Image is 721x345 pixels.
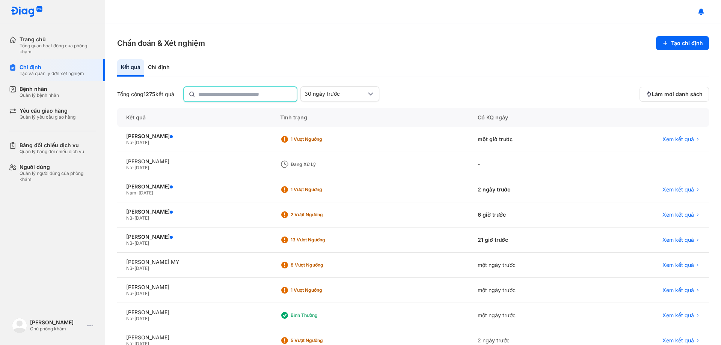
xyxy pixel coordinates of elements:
div: Quản lý yêu cầu giao hàng [20,114,75,120]
div: Tình trạng [271,108,469,127]
div: một ngày trước [469,303,589,328]
span: - [132,165,134,170]
button: Tạo chỉ định [656,36,709,50]
div: [PERSON_NAME] [126,183,262,190]
span: [DATE] [134,240,149,246]
span: [DATE] [134,291,149,296]
h3: Chẩn đoán & Xét nghiệm [117,38,205,48]
span: [DATE] [134,140,149,145]
span: [DATE] [134,265,149,271]
div: Tổng cộng kết quả [117,91,174,98]
span: Nữ [126,316,132,321]
div: [PERSON_NAME] [30,319,84,326]
div: Có KQ ngày [469,108,589,127]
div: Tổng quan hoạt động của phòng khám [20,43,96,55]
div: Quản lý người dùng của phòng khám [20,170,96,182]
span: - [132,215,134,221]
span: - [132,291,134,296]
span: Xem kết quả [662,211,694,218]
span: - [132,265,134,271]
div: Đang xử lý [291,161,351,167]
div: 6 giờ trước [469,202,589,227]
div: [PERSON_NAME] [126,309,262,316]
span: Nữ [126,265,132,271]
span: Nữ [126,215,132,221]
div: 8 Vượt ngưỡng [291,262,351,268]
div: Bình thường [291,312,351,318]
div: Chủ phòng khám [30,326,84,332]
div: Tạo và quản lý đơn xét nghiệm [20,71,84,77]
span: Xem kết quả [662,136,694,143]
span: 1275 [143,91,155,97]
div: một ngày trước [469,278,589,303]
span: Nữ [126,291,132,296]
span: Xem kết quả [662,287,694,294]
div: Chỉ định [20,64,84,71]
div: Trang chủ [20,36,96,43]
img: logo [12,318,27,333]
div: [PERSON_NAME] [126,208,262,215]
div: - [469,152,589,177]
div: Chỉ định [144,59,173,77]
button: Làm mới danh sách [640,87,709,102]
div: [PERSON_NAME] [126,158,262,165]
span: [DATE] [134,215,149,221]
div: Kết quả [117,108,271,127]
div: Bảng đối chiếu dịch vụ [20,142,84,149]
span: - [132,140,134,145]
div: một ngày trước [469,253,589,278]
div: 21 giờ trước [469,227,589,253]
div: Quản lý bệnh nhân [20,92,59,98]
div: [PERSON_NAME] [126,284,262,291]
span: [DATE] [139,190,153,196]
span: Xem kết quả [662,186,694,193]
div: [PERSON_NAME] MY [126,259,262,265]
div: [PERSON_NAME] [126,234,262,240]
span: [DATE] [134,165,149,170]
span: Nữ [126,240,132,246]
span: [DATE] [134,316,149,321]
span: Nữ [126,140,132,145]
span: - [136,190,139,196]
div: Quản lý bảng đối chiếu dịch vụ [20,149,84,155]
img: logo [11,6,43,18]
div: Yêu cầu giao hàng [20,107,75,114]
div: Người dùng [20,164,96,170]
span: Xem kết quả [662,237,694,243]
span: - [132,240,134,246]
span: Xem kết quả [662,337,694,344]
div: một giờ trước [469,127,589,152]
span: Làm mới danh sách [652,91,703,98]
div: 5 Vượt ngưỡng [291,337,351,343]
span: Xem kết quả [662,312,694,319]
div: 2 Vượt ngưỡng [291,212,351,218]
span: Nữ [126,165,132,170]
div: 2 ngày trước [469,177,589,202]
span: Nam [126,190,136,196]
div: 30 ngày trước [305,90,366,97]
div: 1 Vượt ngưỡng [291,136,351,142]
div: 1 Vượt ngưỡng [291,187,351,193]
span: Xem kết quả [662,262,694,268]
div: 1 Vượt ngưỡng [291,287,351,293]
span: - [132,316,134,321]
div: [PERSON_NAME] [126,334,262,341]
div: [PERSON_NAME] [126,133,262,140]
div: 13 Vượt ngưỡng [291,237,351,243]
div: Bệnh nhân [20,86,59,92]
div: Kết quả [117,59,144,77]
